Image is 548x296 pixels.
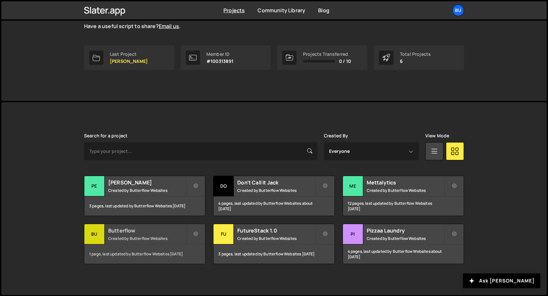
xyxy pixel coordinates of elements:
[463,273,540,288] button: Ask [PERSON_NAME]
[213,176,234,196] div: Do
[367,227,444,234] h2: Pizzaa Laundry
[159,23,179,30] a: Email us
[108,188,186,193] small: Created by Butterflow Websites
[343,224,363,244] div: Pi
[108,179,186,186] h2: [PERSON_NAME]
[367,188,444,193] small: Created by Butterflow Websites
[258,7,305,14] a: Community Library
[206,59,234,64] p: #100313891
[84,224,205,264] a: Bu Butterflow Created by Butterflow Websites 1 page, last updated by Butterflow Websites [DATE]
[84,142,317,160] input: Type your project...
[213,224,335,264] a: Fu FutureStack 1.0 Created by Butterflow Websites 3 pages, last updated by Butterflow Websites [D...
[400,52,431,57] div: Total Projects
[213,244,334,264] div: 3 pages, last updated by Butterflow Websites [DATE]
[324,133,348,138] label: Created By
[237,227,315,234] h2: FutureStack 1.0
[367,179,444,186] h2: Mettalytics
[84,224,105,244] div: Bu
[400,59,431,64] p: 6
[343,176,363,196] div: Me
[213,176,335,216] a: Do Don't Call it Jack Created by Butterflow Websites 4 pages, last updated by Butterflow Websites...
[110,59,148,64] p: [PERSON_NAME]
[343,196,464,216] div: 12 pages, last updated by Butterflow Websites [DATE]
[84,45,174,70] a: Last Project [PERSON_NAME]
[84,196,205,216] div: 3 pages, last updated by Butterflow Websites [DATE]
[318,7,329,14] a: Blog
[84,244,205,264] div: 1 page, last updated by Butterflow Websites [DATE]
[237,236,315,241] small: Created by Butterflow Websites
[110,52,148,57] div: Last Project
[213,224,234,244] div: Fu
[425,133,449,138] label: View Mode
[343,176,464,216] a: Me Mettalytics Created by Butterflow Websites 12 pages, last updated by Butterflow Websites [DATE]
[237,179,315,186] h2: Don't Call it Jack
[452,5,464,16] a: Bu
[339,59,351,64] span: 0 / 10
[84,176,205,216] a: Pe [PERSON_NAME] Created by Butterflow Websites 3 pages, last updated by Butterflow Websites [DATE]
[84,133,128,138] label: Search for a project
[303,52,351,57] div: Projects Transferred
[108,236,186,241] small: Created by Butterflow Websites
[213,196,334,216] div: 4 pages, last updated by Butterflow Websites about [DATE]
[206,52,234,57] div: Member ID
[108,227,186,234] h2: Butterflow
[367,236,444,241] small: Created by Butterflow Websites
[343,244,464,264] div: 4 pages, last updated by Butterflow Websites about [DATE]
[237,188,315,193] small: Created by Butterflow Websites
[84,176,105,196] div: Pe
[223,7,245,14] a: Projects
[343,224,464,264] a: Pi Pizzaa Laundry Created by Butterflow Websites 4 pages, last updated by Butterflow Websites abo...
